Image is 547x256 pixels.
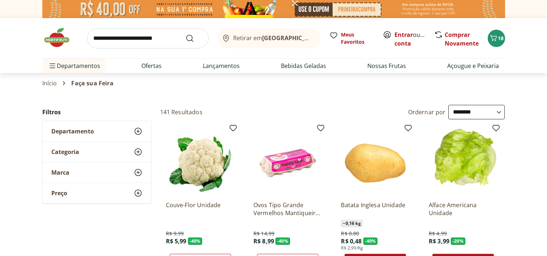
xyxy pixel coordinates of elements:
[141,61,162,70] a: Ofertas
[51,169,69,176] span: Marca
[394,30,427,48] span: ou
[42,80,57,86] a: Início
[341,127,410,195] img: Batata Inglesa Unidade
[394,31,434,47] a: Criar conta
[43,142,151,162] button: Categoria
[341,31,374,46] span: Meus Favoritos
[51,148,79,155] span: Categoria
[48,57,100,74] span: Departamentos
[42,105,151,119] h2: Filtros
[341,230,359,237] span: R$ 0,80
[253,201,322,217] a: Ovos Tipo Grande Vermelhos Mantiqueira Happy Eggs 10 Unidades
[48,57,57,74] button: Menu
[43,183,151,203] button: Preço
[394,31,413,39] a: Entrar
[166,230,184,237] span: R$ 9,99
[51,189,67,197] span: Preço
[166,237,187,245] span: R$ 5,99
[166,201,235,217] a: Couve-Flor Unidade
[43,121,151,141] button: Departamento
[217,28,321,48] button: Retirar em[GEOGRAPHIC_DATA]/[GEOGRAPHIC_DATA]
[447,61,499,70] a: Açougue e Peixaria
[488,30,505,47] button: Carrinho
[253,230,274,237] span: R$ 14,99
[253,237,274,245] span: R$ 8,99
[262,34,384,42] b: [GEOGRAPHIC_DATA]/[GEOGRAPHIC_DATA]
[445,31,479,47] a: Comprar Novamente
[429,230,447,237] span: R$ 4,99
[71,80,113,86] span: Faça sua Feira
[253,127,322,195] img: Ovos Tipo Grande Vermelhos Mantiqueira Happy Eggs 10 Unidades
[42,27,78,48] img: Hortifruti
[160,108,202,116] h2: 141 Resultados
[166,127,235,195] img: Couve-Flor Unidade
[233,35,313,41] span: Retirar em
[367,61,406,70] a: Nossas Frutas
[188,238,202,245] span: - 40 %
[341,245,363,251] span: R$ 2,99/Kg
[275,238,290,245] span: - 40 %
[429,237,449,245] span: R$ 3,99
[363,238,378,245] span: - 40 %
[341,237,362,245] span: R$ 0,48
[281,61,326,70] a: Bebidas Geladas
[451,238,465,245] span: - 20 %
[341,220,362,227] span: ~ 0,16 kg
[498,35,504,42] span: 18
[203,61,240,70] a: Lançamentos
[429,127,497,195] img: Alface Americana Unidade
[185,34,203,43] button: Submit Search
[43,162,151,183] button: Marca
[341,201,410,217] a: Batata Inglesa Unidade
[329,31,374,46] a: Meus Favoritos
[87,28,209,48] input: search
[408,108,446,116] label: Ordernar por
[429,201,497,217] a: Alface Americana Unidade
[51,128,94,135] span: Departamento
